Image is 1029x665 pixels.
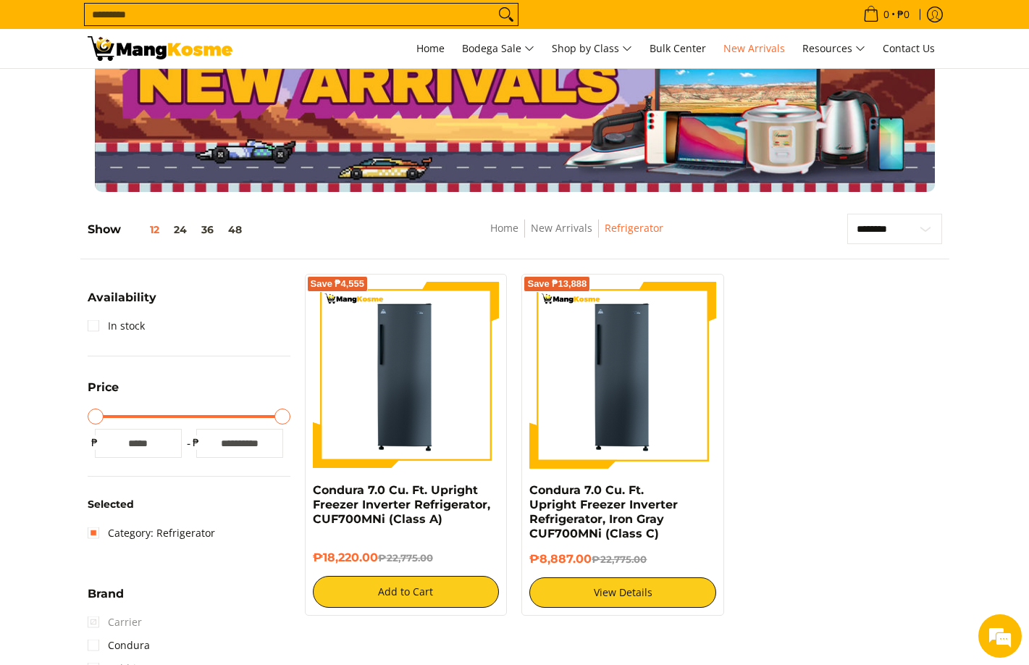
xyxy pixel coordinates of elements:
[88,382,119,404] summary: Open
[650,41,706,55] span: Bulk Center
[802,40,865,58] span: Resources
[529,282,716,469] img: Condura 7.0 Cu. Ft. Upright Freezer Inverter Refrigerator, Iron Gray CUF700MNi (Class C)
[859,7,914,22] span: •
[378,552,433,564] del: ₱22,775.00
[529,483,678,540] a: Condura 7.0 Cu. Ft. Upright Freezer Inverter Refrigerator, Iron Gray CUF700MNi (Class C)
[716,29,792,68] a: New Arrivals
[723,41,785,55] span: New Arrivals
[88,292,156,304] span: Availability
[883,41,935,55] span: Contact Us
[311,280,365,288] span: Save ₱4,555
[495,4,518,25] button: Search
[88,588,124,600] span: Brand
[642,29,713,68] a: Bulk Center
[313,282,500,469] img: Condura 7.0 Cu. Ft. Upright Freezer Inverter Refrigerator, CUF700MNi (Class A)
[7,396,276,446] textarea: Type your message and hit 'Enter'
[881,9,891,20] span: 0
[88,588,124,611] summary: Open
[605,219,663,238] span: Refrigerator
[88,522,215,545] a: Category: Refrigerator
[238,7,272,42] div: Minimize live chat window
[167,224,194,235] button: 24
[75,81,243,100] div: Chat with us now
[895,9,912,20] span: ₱0
[529,552,716,566] h6: ₱8,887.00
[531,221,592,235] a: New Arrivals
[88,314,145,338] a: In stock
[455,29,542,68] a: Bodega Sale
[529,577,716,608] a: View Details
[221,224,249,235] button: 48
[88,435,102,450] span: ₱
[88,382,119,393] span: Price
[462,40,534,58] span: Bodega Sale
[875,29,942,68] a: Contact Us
[189,435,203,450] span: ₱
[388,219,765,252] nav: Breadcrumbs
[194,224,221,235] button: 36
[592,553,647,565] del: ₱22,775.00
[121,224,167,235] button: 12
[84,183,200,329] span: We're online!
[545,29,639,68] a: Shop by Class
[527,280,587,288] span: Save ₱13,888
[88,292,156,314] summary: Open
[313,576,500,608] button: Add to Cart
[416,41,445,55] span: Home
[552,40,632,58] span: Shop by Class
[88,611,142,634] span: Carrier
[88,222,249,237] h5: Show
[88,498,290,511] h6: Selected
[490,221,518,235] a: Home
[795,29,873,68] a: Resources
[409,29,452,68] a: Home
[313,483,490,526] a: Condura 7.0 Cu. Ft. Upright Freezer Inverter Refrigerator, CUF700MNi (Class A)
[313,551,500,565] h6: ₱18,220.00
[247,29,942,68] nav: Main Menu
[88,634,150,657] a: Condura
[88,36,232,61] img: New Arrivals: Fresh Release from The Premium Brands l Mang Kosme | Page 2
